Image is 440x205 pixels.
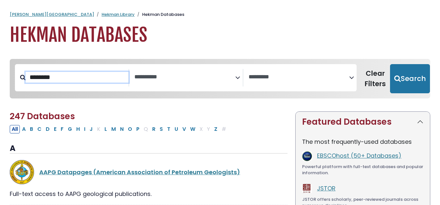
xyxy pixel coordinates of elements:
[82,125,87,133] button: Filter Results I
[173,125,180,133] button: Filter Results U
[158,125,165,133] button: Filter Results S
[134,74,235,81] textarea: Search
[10,11,94,17] a: [PERSON_NAME][GEOGRAPHIC_DATA]
[74,125,82,133] button: Filter Results H
[59,125,66,133] button: Filter Results F
[317,152,401,160] a: EBSCOhost (50+ Databases)
[188,125,197,133] button: Filter Results W
[109,125,118,133] button: Filter Results M
[10,24,430,46] h1: Hekman Databases
[26,72,128,83] input: Search database by title or keyword
[10,110,75,122] span: 247 Databases
[66,125,74,133] button: Filter Results G
[135,11,184,18] li: Hekman Databases
[39,168,240,176] a: AAPG Datapages (American Association of Petroleum Geologists)
[10,144,287,154] h3: A
[52,125,58,133] button: Filter Results E
[44,125,52,133] button: Filter Results D
[165,125,172,133] button: Filter Results T
[390,64,430,93] button: Submit for Search Results
[302,137,423,146] p: The most frequently-used databases
[302,164,423,176] div: Powerful platform with full-text databases and popular information.
[103,125,109,133] button: Filter Results L
[212,125,219,133] button: Filter Results Z
[10,189,287,198] div: Full-text access to AAPG geological publications.
[10,125,20,133] button: All
[10,11,430,18] nav: breadcrumb
[317,184,336,192] a: JSTOR
[28,125,35,133] button: Filter Results B
[126,125,134,133] button: Filter Results O
[20,125,28,133] button: Filter Results A
[134,125,141,133] button: Filter Results P
[296,112,430,132] button: Featured Databases
[118,125,126,133] button: Filter Results N
[10,59,430,98] nav: Search filters
[361,64,390,93] button: Clear Filters
[102,11,135,17] a: Hekman Library
[88,125,95,133] button: Filter Results J
[35,125,43,133] button: Filter Results C
[249,74,349,81] textarea: Search
[10,125,229,133] div: Alpha-list to filter by first letter of database name
[150,125,157,133] button: Filter Results R
[180,125,188,133] button: Filter Results V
